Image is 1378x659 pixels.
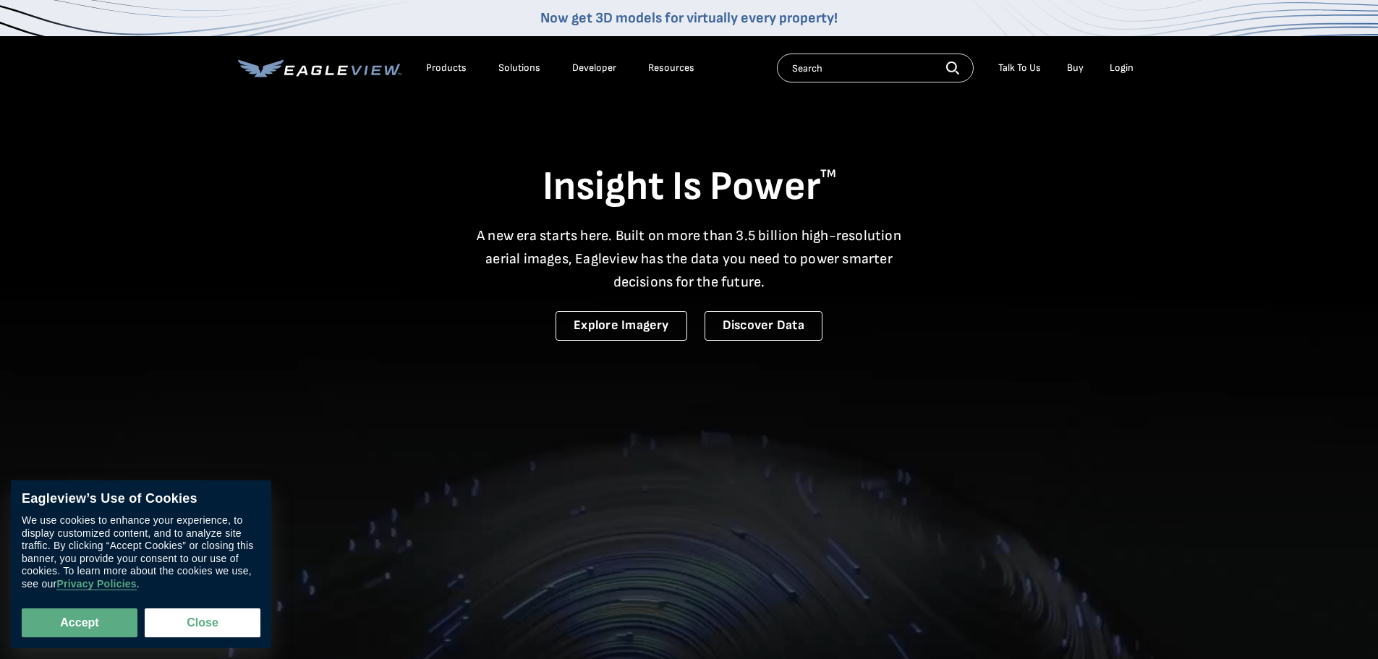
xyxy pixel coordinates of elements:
[498,61,540,75] div: Solutions
[1067,61,1084,75] a: Buy
[468,224,911,294] p: A new era starts here. Built on more than 3.5 billion high-resolution aerial images, Eagleview ha...
[426,61,467,75] div: Products
[22,514,260,590] div: We use cookies to enhance your experience, to display customized content, and to analyze site tra...
[556,311,687,341] a: Explore Imagery
[540,9,838,27] a: Now get 3D models for virtually every property!
[145,608,260,637] button: Close
[820,167,836,181] sup: TM
[22,608,137,637] button: Accept
[1110,61,1134,75] div: Login
[572,61,616,75] a: Developer
[705,311,822,341] a: Discover Data
[56,578,136,590] a: Privacy Policies
[998,61,1041,75] div: Talk To Us
[238,162,1141,213] h1: Insight Is Power
[777,54,974,82] input: Search
[22,491,260,507] div: Eagleview’s Use of Cookies
[648,61,694,75] div: Resources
